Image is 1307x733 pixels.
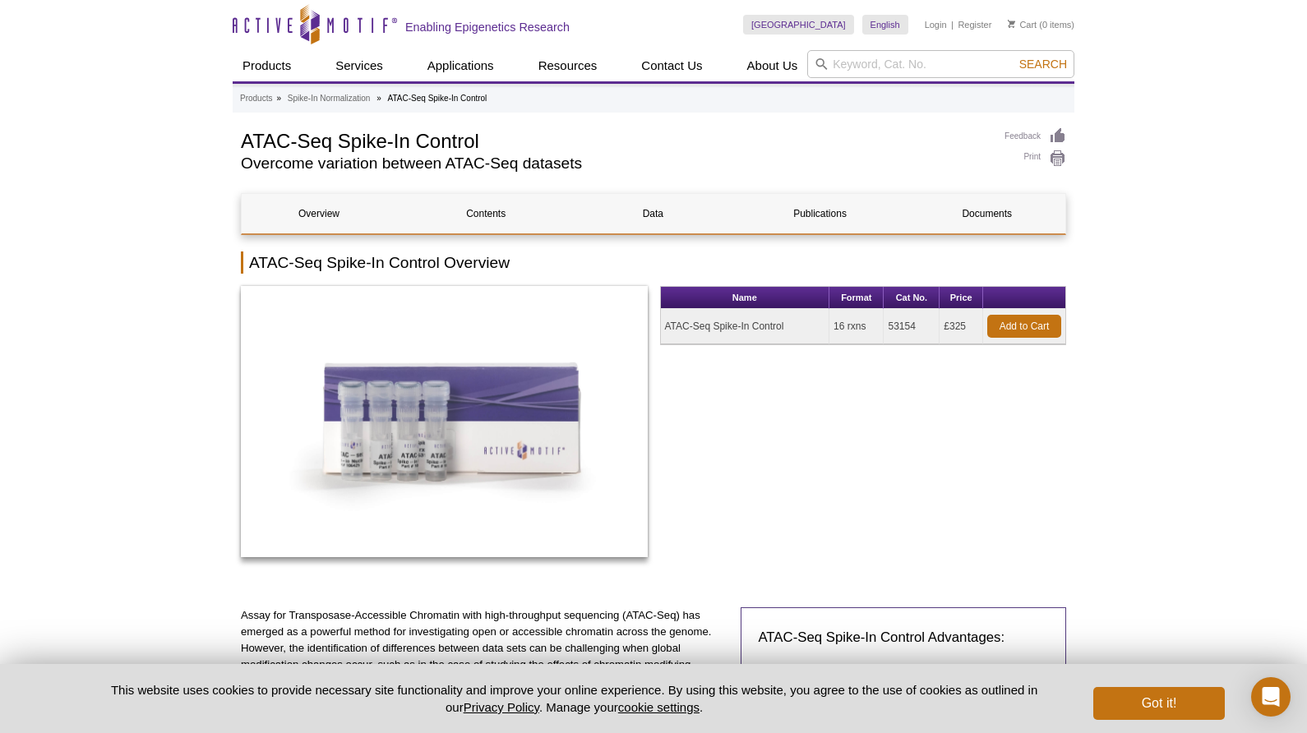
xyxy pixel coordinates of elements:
[661,287,830,309] th: Name
[233,50,301,81] a: Products
[987,315,1061,338] a: Add to Cart
[862,15,908,35] a: English
[388,94,487,103] li: ATAC-Seq Spike-In Control
[785,660,1032,676] li: Identify differences between datasets
[376,94,381,103] li: »
[807,50,1074,78] input: Keyword, Cat. No.
[241,127,988,152] h1: ATAC-Seq Spike-In Control
[240,91,272,106] a: Products
[409,194,563,233] a: Contents
[661,309,830,344] td: ATAC-Seq Spike-In Control
[829,309,884,344] td: 16 rxns
[1093,687,1225,720] button: Got it!
[276,94,281,103] li: »
[925,19,947,30] a: Login
[529,50,607,81] a: Resources
[1251,677,1291,717] div: Open Intercom Messenger
[464,700,539,714] a: Privacy Policy
[829,287,884,309] th: Format
[758,628,1049,648] h3: ATAC-Seq Spike-In Control Advantages:
[884,309,940,344] td: 53154
[618,700,700,714] button: cookie settings
[418,50,504,81] a: Applications
[1004,150,1066,168] a: Print
[958,19,991,30] a: Register
[884,287,940,309] th: Cat No.
[288,91,371,106] a: Spike-In Normalization
[242,194,396,233] a: Overview
[1008,20,1015,28] img: Your Cart
[82,681,1066,716] p: This website uses cookies to provide necessary site functionality and improve your online experie...
[743,194,898,233] a: Publications
[241,286,648,557] img: ATAC-Seq Spike-In Control
[743,15,854,35] a: [GEOGRAPHIC_DATA]
[951,15,954,35] li: |
[910,194,1065,233] a: Documents
[1019,58,1067,71] span: Search
[405,20,570,35] h2: Enabling Epigenetics Research
[631,50,712,81] a: Contact Us
[1008,19,1037,30] a: Cart
[1014,57,1072,71] button: Search
[737,50,808,81] a: About Us
[575,194,730,233] a: Data
[326,50,393,81] a: Services
[241,156,988,171] h2: Overcome variation between ATAC-Seq datasets
[940,287,983,309] th: Price
[1004,127,1066,145] a: Feedback
[940,309,983,344] td: £325
[1008,15,1074,35] li: (0 items)
[241,251,1066,274] h2: ATAC-Seq Spike-In Control Overview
